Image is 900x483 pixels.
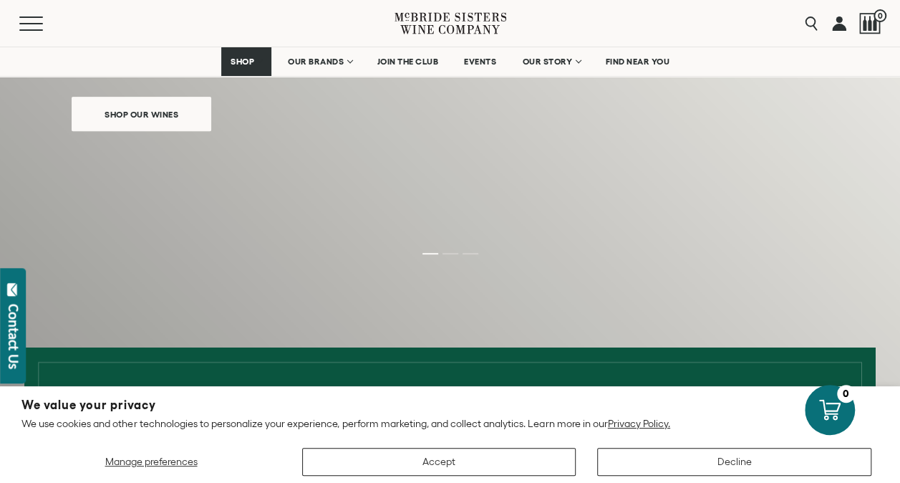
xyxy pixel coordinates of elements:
a: Shop Our Wines [72,97,211,131]
span: EVENTS [464,57,496,67]
a: OUR BRANDS [279,47,361,76]
button: Mobile Menu Trigger [19,16,71,31]
span: 0 [874,9,886,22]
h2: We value your privacy [21,399,879,411]
span: Manage preferences [105,456,197,467]
div: 0 [837,385,855,403]
li: Page dot 1 [422,253,438,254]
a: JOIN THE CLUB [368,47,448,76]
a: OUR STORY [513,47,589,76]
a: FIND NEAR YOU [596,47,679,76]
a: EVENTS [455,47,505,76]
button: Decline [597,448,871,476]
li: Page dot 3 [463,253,478,254]
li: Page dot 2 [442,253,458,254]
span: OUR BRANDS [288,57,344,67]
span: FIND NEAR YOU [606,57,670,67]
span: Shop Our Wines [79,106,203,123]
a: SHOP [221,47,271,76]
button: Manage preferences [21,448,281,476]
span: SHOP [231,57,255,67]
button: Accept [302,448,576,476]
span: OUR STORY [522,57,572,67]
span: JOIN THE CLUB [377,57,439,67]
div: Contact Us [6,304,21,369]
a: Privacy Policy. [608,418,670,429]
p: We use cookies and other technologies to personalize your experience, perform marketing, and coll... [21,417,879,430]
